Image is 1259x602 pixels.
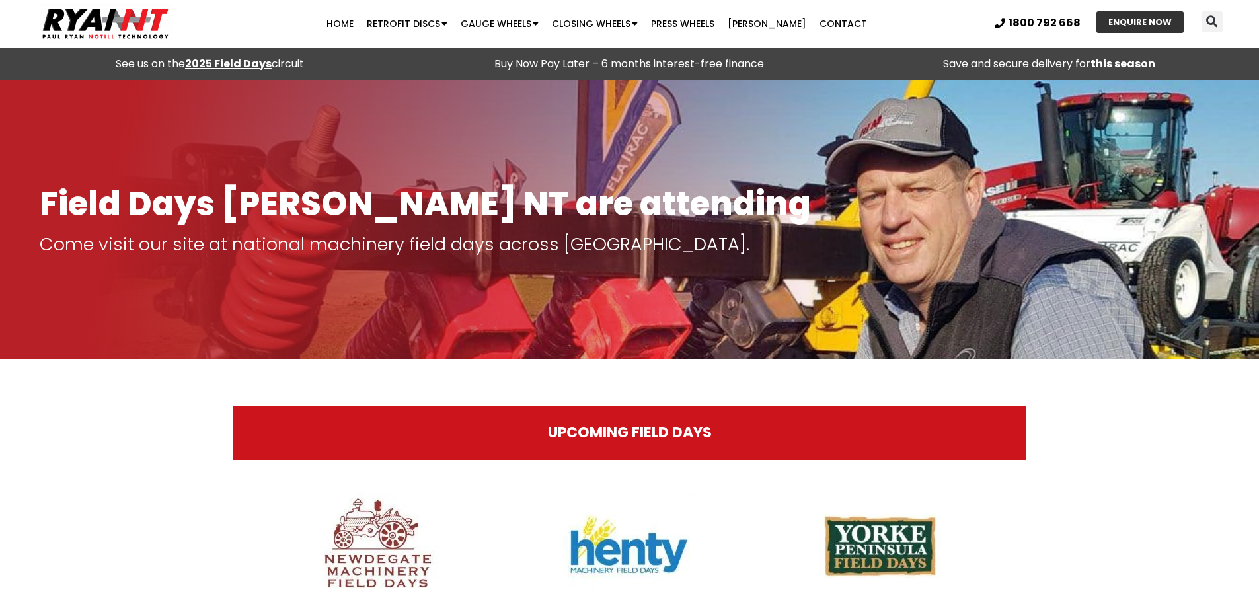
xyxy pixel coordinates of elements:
div: See us on the circuit [7,55,413,73]
a: Closing Wheels [545,11,644,37]
a: ENQUIRE NOW [1096,11,1184,33]
p: Save and secure delivery for [846,55,1252,73]
nav: Menu [244,11,949,37]
a: Contact [813,11,874,37]
h1: Field Days [PERSON_NAME] NT are attending [40,186,1219,222]
img: Henty Field Days Logo [563,493,695,598]
a: Gauge Wheels [454,11,545,37]
div: Search [1202,11,1223,32]
span: ENQUIRE NOW [1108,18,1172,26]
h2: UPCOMING FIELD DAYS [260,426,1000,440]
span: 1800 792 668 [1009,18,1081,28]
a: 1800 792 668 [995,18,1081,28]
a: 2025 Field Days [185,56,272,71]
p: Come visit our site at national machinery field days across [GEOGRAPHIC_DATA]. [40,235,1219,254]
a: Home [320,11,360,37]
a: Press Wheels [644,11,721,37]
a: [PERSON_NAME] [721,11,813,37]
a: Retrofit Discs [360,11,454,37]
p: Buy Now Pay Later – 6 months interest-free finance [426,55,833,73]
strong: this season [1090,56,1155,71]
img: Newdegate Field Days Logo [312,493,444,599]
img: YorkePeninsula-FieldDays [814,493,946,598]
img: Ryan NT logo [40,3,172,44]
